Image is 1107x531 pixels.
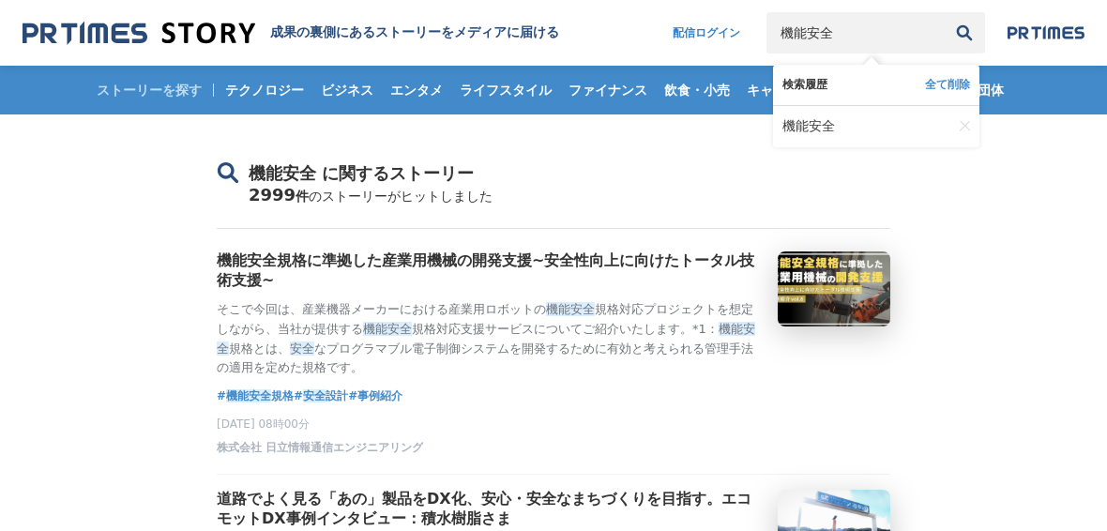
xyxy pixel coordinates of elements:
span: 検索履歴 [782,77,827,93]
em: 安全 [570,302,595,316]
span: 飲食・小売 [657,82,737,99]
em: 安全 [217,322,755,356]
a: ライフスタイル [452,66,559,114]
a: 機能安全 [782,106,952,147]
img: prtimes [1008,25,1084,40]
span: # 規格 [217,387,294,405]
span: 件 [296,189,309,204]
a: ビジネス [313,66,381,114]
span: 機能安全 [782,118,835,135]
h3: 道路でよく見る「あの」製品をDX化、安心・安全なまちづくりを目指す。エコモットDX事例インタビュー：積水樹脂さま [217,490,763,529]
a: キャリア・教育 [739,66,846,114]
em: 機能 [546,302,570,316]
div: 2999 [217,185,890,229]
em: 機能 [719,322,743,336]
em: 安全 [387,322,412,336]
p: そこで今回は、産業機器メーカーにおける産業用ロボットの 規格対応プロジェクトを想定しながら、当社が提供する 規格対応支援サービスについてご紹介いたします。*1： 規格とは、 なプログラマブル電子... [217,300,763,378]
em: 安全 [290,341,314,356]
span: # 設計 [294,387,348,405]
span: テクノロジー [218,82,311,99]
a: #事例紹介 [348,387,402,405]
em: 機能 [226,389,249,402]
h1: 成果の裏側にあるストーリーをメディアに届ける [270,24,559,41]
span: ライフスタイル [452,82,559,99]
a: 機能安全規格に準拠した産業用機械の開発支援~安全性向上に向けたトータル技術支援~そこで今回は、産業機器メーカーにおける産業用ロボットの機能安全規格対応プロジェクトを想定しながら、当社が提供する機... [217,251,890,378]
a: #安全設計 [294,387,348,405]
a: 飲食・小売 [657,66,737,114]
button: 検索 [944,12,985,53]
a: 成果の裏側にあるストーリーをメディアに届ける 成果の裏側にあるストーリーをメディアに届ける [23,21,559,46]
p: [DATE] 08時00分 [217,417,890,432]
em: 安全 [249,389,271,402]
span: ビジネス [313,82,381,99]
button: 全て削除 [925,77,970,93]
span: エンタメ [383,82,450,99]
a: ファイナンス [561,66,655,114]
a: 株式会社 日立情報通信エンジニアリング [217,446,423,459]
span: ファイナンス [561,82,655,99]
img: 成果の裏側にあるストーリーをメディアに届ける [23,21,255,46]
em: 機能 [363,322,387,336]
a: #機能安全規格 [217,387,294,405]
em: 安全 [303,389,326,402]
span: キャリア・教育 [739,82,846,99]
span: のストーリーがヒットしました [309,189,493,204]
a: 配信ログイン [654,12,759,53]
span: 機能安全 に関するストーリー [249,163,474,183]
span: 株式会社 日立情報通信エンジニアリング [217,440,423,456]
a: テクノロジー [218,66,311,114]
a: エンタメ [383,66,450,114]
h3: 機能安全規格に準拠した産業用機械の開発支援~安全性向上に向けたトータル技術支援~ [217,251,763,291]
input: キーワードで検索 [766,12,944,53]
